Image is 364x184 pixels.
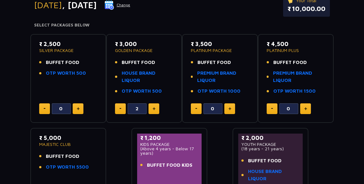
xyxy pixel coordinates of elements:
[46,153,79,160] span: BUFFET FOOD
[241,147,300,151] p: (18 years - 21 years)
[267,40,325,48] p: ₹ 4,500
[46,70,86,77] a: OTP WORTH 500
[248,157,282,164] span: BUFFET FOOD
[241,142,300,147] p: YOUTH PACKAGE
[195,108,197,109] img: minus
[197,88,240,95] a: OTP WORTH 1000
[46,164,89,171] a: OTP WORTH 5500
[191,40,249,48] p: ₹ 3,500
[228,107,231,110] img: plus
[140,147,198,155] p: (Above 4 years - Below 17 years)
[140,142,198,147] p: KIDS PACKAGE
[119,108,121,109] img: minus
[241,134,300,142] p: ₹ 2,000
[153,107,155,110] img: plus
[288,4,325,14] p: ₹ 10,000.00
[273,70,325,84] a: PREMIUM BRAND LIQUOR
[122,70,173,84] a: HOUSE BRAND LIQUOR
[44,108,45,109] img: minus
[197,70,249,84] a: PREMIUM BRAND LIQUOR
[191,48,249,53] p: PLATINUM PACKAGE
[39,134,97,142] p: ₹ 5,000
[147,162,192,169] span: BUFFET FOOD KIDS
[140,134,198,142] p: ₹ 1,200
[122,88,162,95] a: OTP WORTH 500
[39,142,97,147] p: MAJESTIC CLUB
[197,59,231,66] span: BUFFET FOOD
[273,59,307,66] span: BUFFET FOOD
[77,107,80,110] img: plus
[115,40,173,48] p: ₹ 3,000
[39,40,97,48] p: ₹ 2,500
[122,59,155,66] span: BUFFET FOOD
[34,23,330,28] h4: Select Packages Below
[248,168,300,182] a: HOUSE BRAND LIQUOR
[115,48,173,53] p: GOLDEN PACKAGE
[304,107,307,110] img: plus
[39,48,97,53] p: SILVER PACKAGE
[273,88,316,95] a: OTP WORTH 1500
[46,59,79,66] span: BUFFET FOOD
[267,48,325,53] p: PLATINUM PLUS
[271,108,273,109] img: minus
